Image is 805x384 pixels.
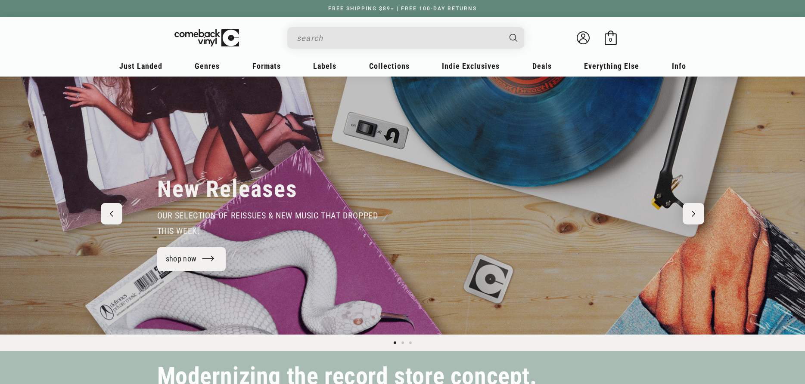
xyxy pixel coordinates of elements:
[584,61,639,71] span: Everything Else
[399,339,407,347] button: Load slide 2 of 3
[195,61,220,71] span: Genres
[320,6,485,12] a: FREE SHIPPING $89+ | FREE 100-DAY RETURNS
[119,61,162,71] span: Just Landed
[157,247,226,271] a: shop now
[313,61,336,71] span: Labels
[672,61,686,71] span: Info
[287,27,524,49] div: Search
[157,210,378,236] span: our selection of reissues & new music that dropped this week.
[502,27,525,49] button: Search
[157,175,298,203] h2: New Releases
[297,29,501,47] input: search
[407,339,414,347] button: Load slide 3 of 3
[442,61,500,71] span: Indie Exclusives
[532,61,552,71] span: Deals
[391,339,399,347] button: Load slide 1 of 3
[609,37,612,43] span: 0
[683,203,704,224] button: Next slide
[101,203,122,224] button: Previous slide
[369,61,410,71] span: Collections
[252,61,281,71] span: Formats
